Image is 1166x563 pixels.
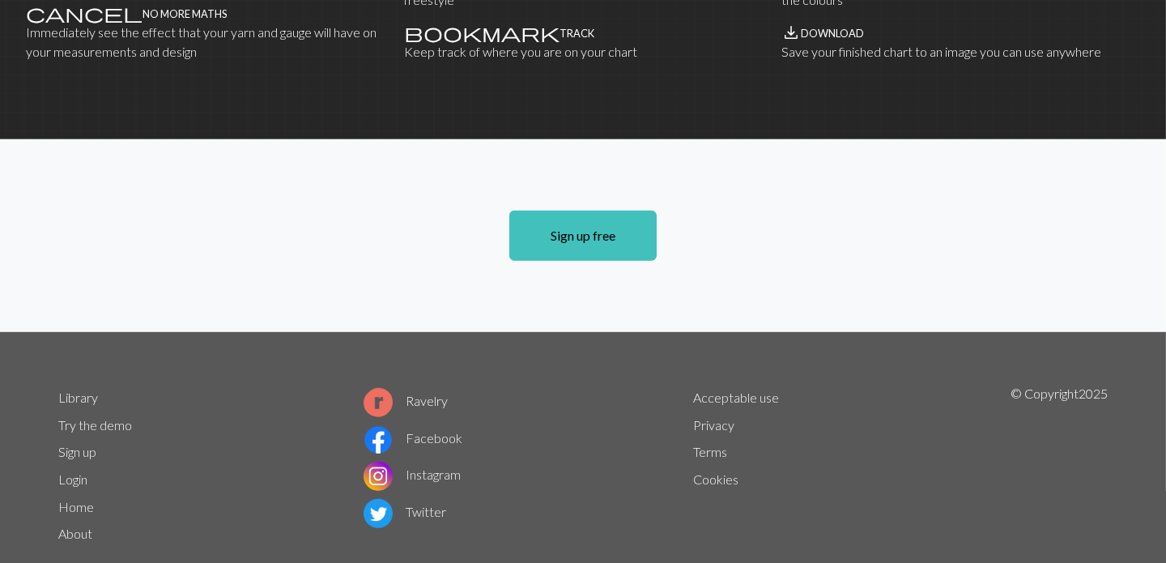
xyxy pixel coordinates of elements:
[26,2,143,24] span: cancel
[58,390,98,405] a: Library
[364,425,393,454] img: Facebook logo
[560,28,594,40] h4: Track
[781,42,1140,62] p: Save your finished chart to an image you can use anywhere
[364,430,462,446] a: Facebook
[1011,384,1108,548] p: © Copyright 2025
[693,390,779,405] a: Acceptable use
[509,211,657,261] a: Sign up free
[364,499,393,528] img: Twitter logo
[26,23,385,62] p: Immediately see the effect that your yarn and gauge will have on your measurements and design
[58,471,87,487] a: Login
[801,28,864,40] h4: Download
[58,417,132,433] a: Try the demo
[781,21,801,44] span: save_alt
[364,467,461,482] a: Instagram
[364,388,393,417] img: Ravelry logo
[364,462,393,491] img: Instagram logo
[58,526,92,541] a: About
[693,444,727,459] a: Terms
[404,21,560,44] span: bookmark
[58,499,94,514] a: Home
[364,504,446,519] a: Twitter
[693,417,734,433] a: Privacy
[693,471,738,487] a: Cookies
[58,444,96,459] a: Sign up
[143,8,227,20] h4: No more maths
[404,42,763,62] p: Keep track of where you are on your chart
[364,393,448,408] a: Ravelry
